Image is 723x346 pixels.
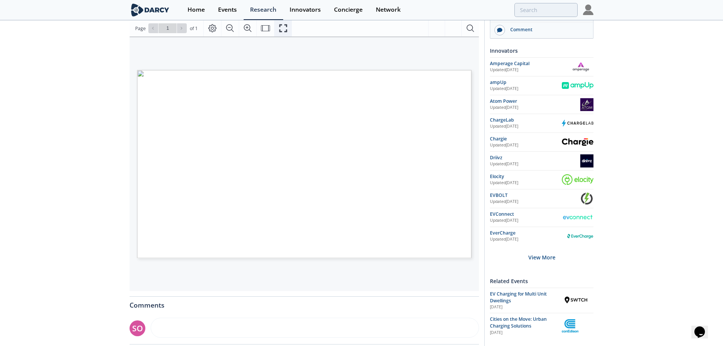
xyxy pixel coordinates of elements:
img: ChargeLab [562,120,593,127]
div: Updated [DATE] [490,142,562,148]
div: Updated [DATE] [490,86,562,92]
a: EVBOLT Updated[DATE] EVBOLT [490,192,593,205]
div: ampUp [490,79,562,86]
a: ampUp Updated[DATE] ampUp [490,79,593,92]
div: Updated [DATE] [490,218,562,224]
div: EverCharge [490,230,567,236]
a: Cities on the Move: Urban Charging Solutions [DATE] Con Edison [490,316,593,336]
img: Amperage Capital [568,60,593,73]
input: Advanced Search [514,3,578,17]
span: EV Charging for Multi Unit Dwellings [490,291,547,304]
div: [DATE] [490,304,557,310]
div: Updated [DATE] [490,180,562,186]
div: SO [130,320,145,336]
div: Updated [DATE] [490,123,562,130]
img: Con Edison [562,319,578,332]
a: EverCharge Updated[DATE] EverCharge [490,230,593,243]
a: EV Charging for Multi Unit Dwellings [DATE] Swtch [490,291,593,311]
div: Amperage Capital [490,60,568,67]
div: Related Events [490,274,593,288]
span: Cities on the Move: Urban Charging Solutions [490,316,547,329]
div: Home [188,7,205,13]
div: Elocity [490,173,562,180]
a: Amperage Capital Updated[DATE] Amperage Capital [490,60,593,73]
img: Profile [583,5,593,15]
div: Innovators [290,7,321,13]
div: Updated [DATE] [490,236,567,242]
div: Updated [DATE] [490,161,580,167]
div: Updated [DATE] [490,67,568,73]
img: EVBOLT [580,192,593,205]
div: Events [218,7,237,13]
img: Atom Power [580,98,593,111]
div: Comment [505,26,589,33]
img: Elocity [562,174,593,184]
img: EverCharge [567,230,593,243]
div: Driivz [490,154,580,161]
img: ampUp [562,82,593,89]
div: Comments [130,297,479,309]
img: logo-wide.svg [130,3,171,17]
a: Driivz Updated[DATE] Driivz [490,154,593,168]
a: ChargeLab Updated[DATE] ChargeLab [490,117,593,130]
img: Swtch [562,294,589,307]
div: View More [490,245,593,269]
div: [DATE] [490,330,557,336]
div: EVConnect [490,211,562,218]
img: EVConnect [562,214,593,221]
div: Atom Power [490,98,580,105]
div: Concierge [334,7,363,13]
div: Updated [DATE] [490,105,580,111]
div: Chargie [490,136,562,142]
div: Network [376,7,401,13]
div: EVBOLT [490,192,580,199]
img: Driivz [580,154,593,168]
div: Innovators [490,44,593,57]
img: Chargie [562,138,593,146]
iframe: chat widget [691,316,715,338]
a: Chargie Updated[DATE] Chargie [490,136,593,149]
div: ChargeLab [490,117,562,123]
div: Updated [DATE] [490,199,580,205]
a: Atom Power Updated[DATE] Atom Power [490,98,593,111]
a: EVConnect Updated[DATE] EVConnect [490,211,593,224]
div: Research [250,7,276,13]
a: Elocity Updated[DATE] Elocity [490,173,593,186]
